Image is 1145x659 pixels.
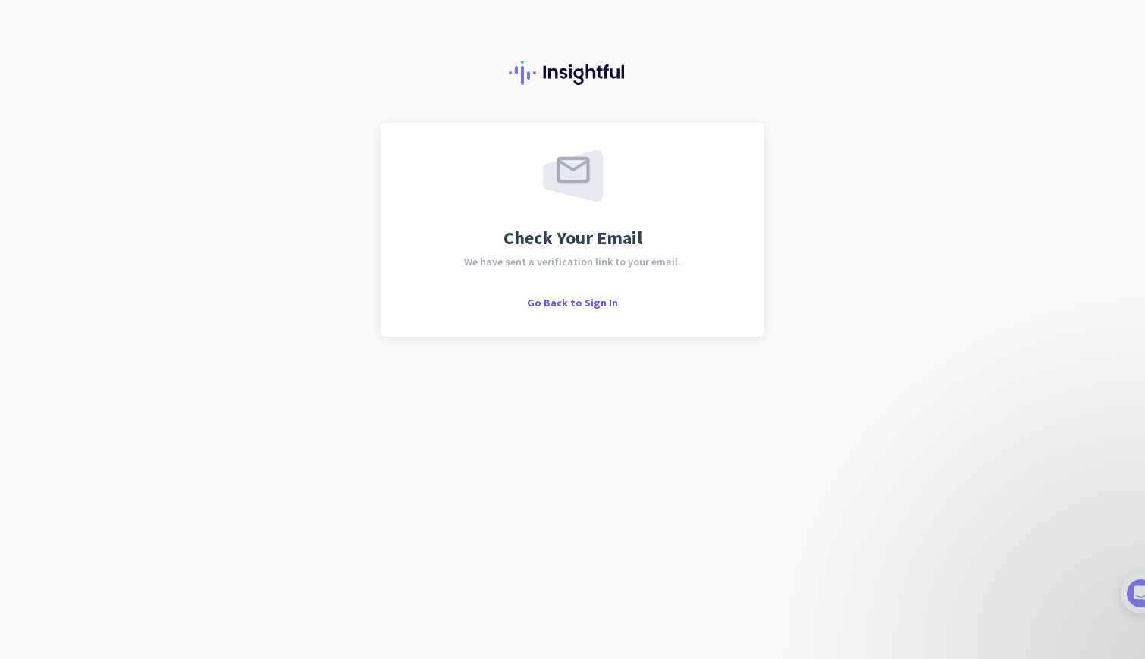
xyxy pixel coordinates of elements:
iframe: Intercom notifications message [834,330,1137,651]
img: Insightful [509,61,636,85]
img: email-sent [543,150,603,202]
span: Check Your Email [503,229,642,247]
span: Go Back to Sign In [527,296,618,309]
span: We have sent a verification link to your email. [464,256,681,267]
